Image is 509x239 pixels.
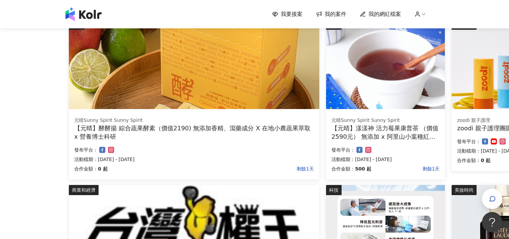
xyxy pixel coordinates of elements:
div: 商業和經濟 [69,185,99,195]
iframe: Help Scout Beacon - Open [482,212,502,232]
p: 剩餘1天 [108,165,314,173]
div: 科技 [326,185,342,195]
span: 我的網紅檔案 [369,10,401,18]
p: 發布平台： [74,146,98,154]
span: 我要接案 [281,10,302,18]
p: 合作金額： [457,156,481,164]
p: 0 起 [98,165,108,173]
img: logo [65,7,102,21]
a: 我的案件 [316,10,346,18]
a: 我的網紅檔案 [360,10,401,18]
div: 元晴Sunny Spirit Sunny Spirit [74,117,314,124]
p: 合作金額： [331,165,355,173]
p: 500 起 [355,165,371,173]
div: 【元晴】漾漾神 活力莓果康普茶 （價值2590元） 無添加 x 阿里山小葉種紅茶 x 多國專利原料 x 營養博士科研 [331,124,439,141]
img: 漾漾神｜活力莓果康普茶沖泡粉 [326,20,445,109]
p: 0 起 [481,156,490,164]
a: 我要接案 [272,10,302,18]
p: 活動檔期：[DATE] - [DATE] [331,155,439,163]
p: 發布平台： [457,137,481,145]
p: 合作金額： [74,165,98,173]
img: 酵酵揚｜綜合蔬果酵素 [69,20,319,109]
p: 剩餘1天 [371,165,439,173]
span: 我的案件 [325,10,346,18]
div: 元晴Sunny Spirit Sunny Spirit [331,117,439,124]
p: 活動檔期：[DATE] - [DATE] [74,155,314,163]
p: 發布平台： [331,146,355,154]
div: 【元晴】酵酵揚 綜合蔬果酵素（價值2190) 無添加香精、瀉藥成分 X 在地小農蔬果萃取 x 營養博士科研 [74,124,314,141]
div: 美妝時尚 [452,185,477,195]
